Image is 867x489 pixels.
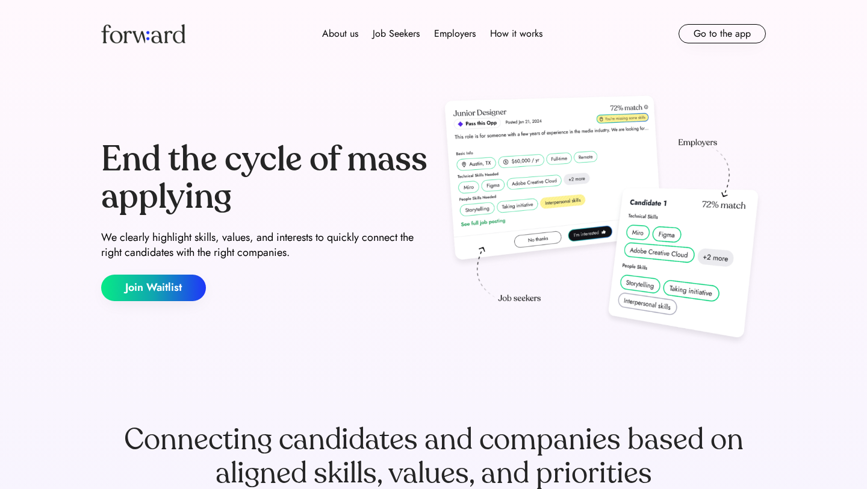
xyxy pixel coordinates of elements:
div: Job Seekers [373,26,420,41]
img: Forward logo [101,24,185,43]
div: End the cycle of mass applying [101,141,429,215]
div: We clearly highlight skills, values, and interests to quickly connect the right candidates with t... [101,230,429,260]
img: hero-image.png [438,92,766,350]
div: How it works [490,26,542,41]
button: Go to the app [679,24,766,43]
div: About us [322,26,358,41]
div: Employers [434,26,476,41]
button: Join Waitlist [101,275,206,301]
